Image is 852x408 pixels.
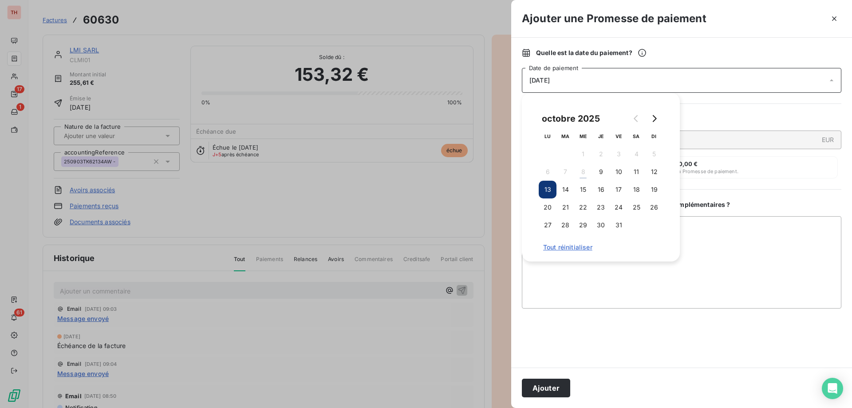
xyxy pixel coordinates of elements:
[592,216,610,234] button: 30
[627,145,645,163] button: 4
[539,181,556,198] button: 13
[574,181,592,198] button: 15
[645,163,663,181] button: 12
[627,127,645,145] th: samedi
[678,160,698,167] span: 0,00 €
[627,181,645,198] button: 18
[645,127,663,145] th: dimanche
[539,216,556,234] button: 27
[556,127,574,145] th: mardi
[543,244,659,251] span: Tout réinitialiser
[529,77,550,84] span: [DATE]
[539,163,556,181] button: 6
[610,127,627,145] th: vendredi
[574,198,592,216] button: 22
[556,216,574,234] button: 28
[592,127,610,145] th: jeudi
[592,198,610,216] button: 23
[645,181,663,198] button: 19
[574,127,592,145] th: mercredi
[645,145,663,163] button: 5
[522,11,706,27] h3: Ajouter une Promesse de paiement
[522,379,570,397] button: Ajouter
[610,145,627,163] button: 3
[627,110,645,127] button: Go to previous month
[539,111,603,126] div: octobre 2025
[610,181,627,198] button: 17
[574,145,592,163] button: 1
[539,198,556,216] button: 20
[592,145,610,163] button: 2
[574,163,592,181] button: 8
[556,163,574,181] button: 7
[536,48,647,57] span: Quelle est la date du paiement ?
[539,127,556,145] th: lundi
[574,216,592,234] button: 29
[610,198,627,216] button: 24
[610,216,627,234] button: 31
[645,110,663,127] button: Go to next month
[556,181,574,198] button: 14
[822,378,843,399] div: Open Intercom Messenger
[610,163,627,181] button: 10
[645,198,663,216] button: 26
[627,163,645,181] button: 11
[592,181,610,198] button: 16
[556,198,574,216] button: 21
[627,198,645,216] button: 25
[592,163,610,181] button: 9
